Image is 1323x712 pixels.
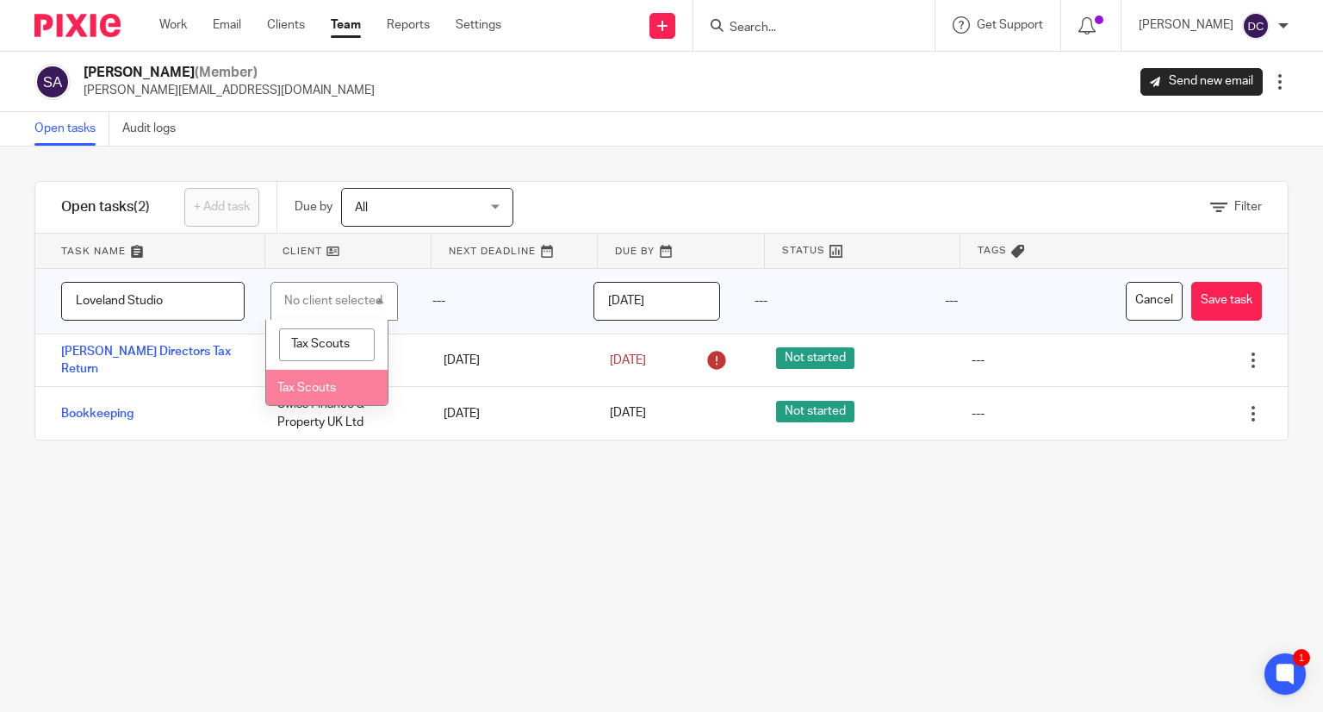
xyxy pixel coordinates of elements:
span: Tax Scouts [277,382,336,394]
div: No client selected [284,295,382,307]
span: Not started [776,347,854,369]
div: 1 [1293,649,1310,666]
a: Email [213,16,241,34]
button: Cancel [1126,282,1183,321]
a: Send new email [1140,68,1263,96]
div: --- [415,269,576,334]
div: [DATE] [426,343,593,378]
input: Search [728,21,883,36]
input: Search options... [279,328,375,361]
div: --- [928,269,1117,334]
a: + Add task [184,188,259,227]
input: Pick a date [593,282,720,321]
h2: [PERSON_NAME] [84,64,375,82]
img: Pixie [34,14,121,37]
h1: Open tasks [61,198,150,216]
p: [PERSON_NAME][EMAIL_ADDRESS][DOMAIN_NAME] [84,82,375,99]
a: Work [159,16,187,34]
span: Status [782,243,825,258]
div: [DATE] [426,397,593,431]
a: Audit logs [122,112,189,146]
div: Swiss Finance & Property UK Ltd [260,387,426,440]
div: --- [972,405,984,422]
a: Reports [387,16,430,34]
img: svg%3E [34,64,71,100]
a: Team [331,16,361,34]
a: Clients [267,16,305,34]
a: [PERSON_NAME] Directors Tax Return [61,346,231,375]
span: [DATE] [610,408,646,420]
a: Bookkeeping [61,408,134,420]
span: Filter [1234,201,1262,213]
span: Tags [978,243,1007,258]
div: --- [260,343,426,378]
span: All [355,202,368,214]
span: (2) [134,200,150,214]
p: [PERSON_NAME] [1139,16,1233,34]
span: [DATE] [610,354,646,366]
button: Save task [1191,282,1262,321]
p: Due by [295,198,332,215]
img: svg%3E [1242,12,1270,40]
a: Settings [456,16,501,34]
span: (Member) [195,66,258,79]
a: Open tasks [34,112,109,146]
div: --- [972,352,984,369]
input: Task name [61,282,245,321]
span: Get Support [977,19,1043,31]
span: Not started [776,401,854,422]
div: --- [737,269,927,334]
